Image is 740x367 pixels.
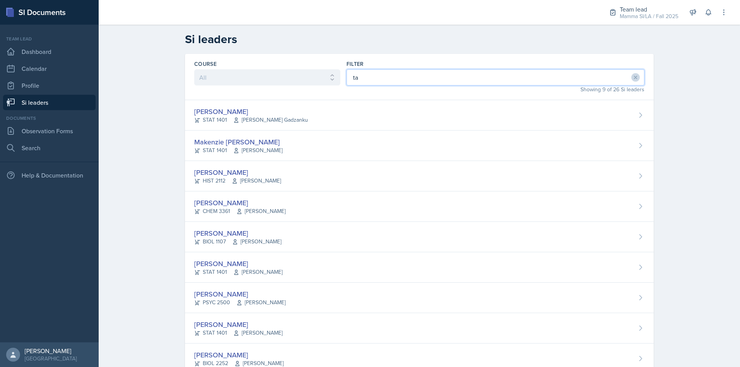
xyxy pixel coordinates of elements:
span: [PERSON_NAME] [233,268,283,276]
div: BIOL 1107 [194,238,281,246]
a: Si leaders [3,95,96,110]
div: HIST 2112 [194,177,281,185]
span: [PERSON_NAME] [236,298,286,307]
div: [PERSON_NAME] [25,347,77,355]
div: Mamma SI/LA / Fall 2025 [620,12,678,20]
a: [PERSON_NAME] CHEM 3361[PERSON_NAME] [185,191,654,222]
span: [PERSON_NAME] [236,207,286,215]
div: PSYC 2500 [194,298,286,307]
label: Filter [346,60,364,68]
span: [PERSON_NAME] [232,177,281,185]
div: [PERSON_NAME] [194,350,284,360]
a: Calendar [3,61,96,76]
div: [PERSON_NAME] [194,106,308,117]
a: [PERSON_NAME] STAT 1401[PERSON_NAME] Gadzanku [185,100,654,131]
div: STAT 1401 [194,146,283,154]
div: STAT 1401 [194,116,308,124]
span: [PERSON_NAME] [233,146,283,154]
a: Observation Forms [3,123,96,139]
span: [PERSON_NAME] [233,329,283,337]
a: [PERSON_NAME] HIST 2112[PERSON_NAME] [185,161,654,191]
div: [PERSON_NAME] [194,228,281,238]
div: [PERSON_NAME] [194,167,281,178]
a: Makenzie [PERSON_NAME] STAT 1401[PERSON_NAME] [185,131,654,161]
div: [GEOGRAPHIC_DATA] [25,355,77,362]
div: [PERSON_NAME] [194,198,286,208]
div: [PERSON_NAME] [194,319,283,330]
div: Makenzie [PERSON_NAME] [194,137,283,147]
a: [PERSON_NAME] PSYC 2500[PERSON_NAME] [185,283,654,313]
span: [PERSON_NAME] Gadzanku [233,116,308,124]
label: Course [194,60,217,68]
div: Team lead [620,5,678,14]
div: STAT 1401 [194,329,283,337]
div: Team lead [3,35,96,42]
a: Dashboard [3,44,96,59]
a: Search [3,140,96,156]
div: CHEM 3361 [194,207,286,215]
a: [PERSON_NAME] STAT 1401[PERSON_NAME] [185,252,654,283]
div: Showing 9 of 26 Si leaders [346,85,644,94]
a: [PERSON_NAME] BIOL 1107[PERSON_NAME] [185,222,654,252]
div: [PERSON_NAME] [194,289,286,299]
input: Filter [346,69,644,85]
div: Documents [3,115,96,122]
div: Help & Documentation [3,168,96,183]
div: STAT 1401 [194,268,283,276]
a: Profile [3,78,96,93]
a: [PERSON_NAME] STAT 1401[PERSON_NAME] [185,313,654,344]
div: [PERSON_NAME] [194,258,283,269]
h2: Si leaders [185,32,654,46]
span: [PERSON_NAME] [232,238,281,246]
